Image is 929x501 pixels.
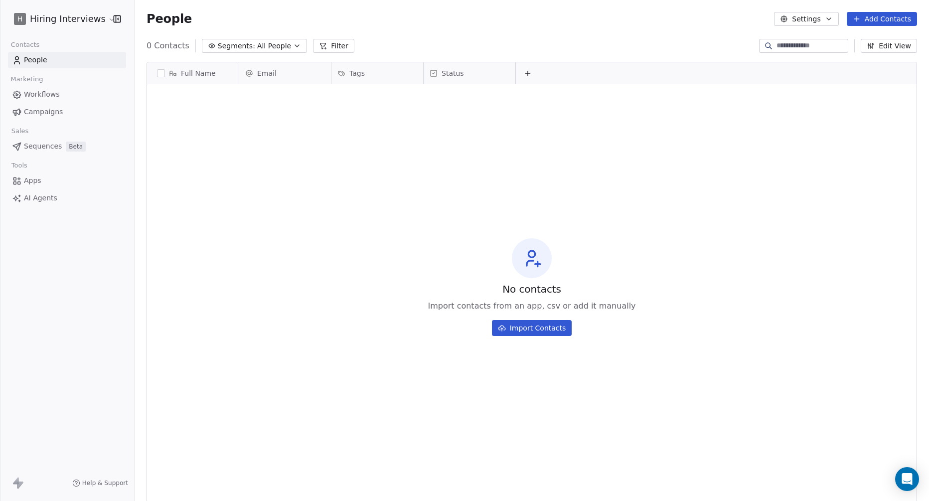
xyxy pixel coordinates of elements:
div: Email [239,62,331,84]
span: Apps [24,175,41,186]
span: Tools [7,158,31,173]
button: Settings [774,12,838,26]
a: Apps [8,172,126,189]
span: Import contacts from an app, csv or add it manually [428,300,635,312]
a: Workflows [8,86,126,103]
span: No contacts [502,282,561,296]
a: SequencesBeta [8,138,126,155]
span: People [24,55,47,65]
div: Full Name [147,62,239,84]
span: All People [257,41,291,51]
a: People [8,52,126,68]
button: Edit View [861,39,917,53]
span: Status [442,68,464,78]
span: Beta [66,142,86,152]
span: 0 Contacts [147,40,189,52]
button: Filter [313,39,354,53]
a: Help & Support [72,479,128,487]
span: Sequences [24,141,62,152]
div: Open Intercom Messenger [895,467,919,491]
div: grid [239,84,918,480]
span: People [147,11,192,26]
span: Marketing [6,72,47,87]
span: AI Agents [24,193,57,203]
button: Add Contacts [847,12,917,26]
a: Campaigns [8,104,126,120]
a: Import Contacts [492,316,572,336]
span: Full Name [181,68,216,78]
span: Tags [349,68,365,78]
a: AI Agents [8,190,126,206]
div: Tags [331,62,423,84]
span: Sales [7,124,33,139]
div: Status [424,62,515,84]
span: Hiring Interviews [30,12,106,25]
span: Segments: [218,41,255,51]
span: Contacts [6,37,44,52]
span: Help & Support [82,479,128,487]
span: Workflows [24,89,60,100]
span: H [17,14,23,24]
button: HHiring Interviews [12,10,106,27]
button: Import Contacts [492,320,572,336]
span: Campaigns [24,107,63,117]
div: grid [147,84,239,480]
span: Email [257,68,277,78]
